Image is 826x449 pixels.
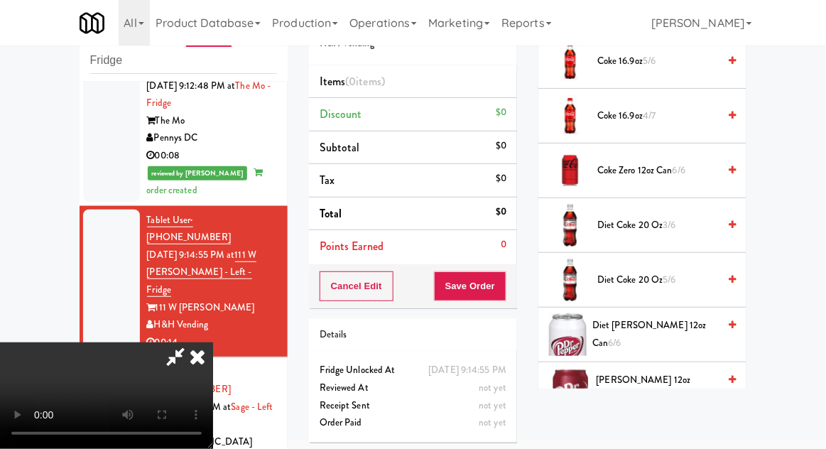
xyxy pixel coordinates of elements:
span: Points Earned [320,238,384,254]
div: Diet Coke 20 oz3/6 [592,217,736,234]
div: Pennys DC [147,129,277,147]
span: [DATE] 9:12:48 PM at [147,79,236,92]
span: Tax [320,172,335,188]
a: Tablet User· [PHONE_NUMBER] [147,213,231,245]
div: Coke 16.9oz5/6 [592,53,736,70]
span: 5/6 [663,273,676,286]
span: 5/6 [643,54,656,67]
span: Subtotal [320,139,360,156]
span: Diet Coke 20 oz [597,271,718,289]
div: 0 [501,236,506,254]
span: 3/6 [663,218,676,232]
li: Tablet User· [PHONE_NUMBER][DATE] 9:12:48 PM atThe Mo - FridgeThe MoPennys DC00:08reviewed by [PE... [80,36,288,205]
span: not yet [479,399,506,412]
span: 6/6 [609,336,621,350]
span: Diet Coke 20 oz [597,217,718,234]
div: $0 [496,170,506,188]
span: not yet [479,416,506,429]
div: H&H Vending [147,316,277,334]
span: Coke Zero 12oz can [597,162,718,180]
input: Search vision orders [90,48,277,74]
div: Fridge Unlocked At [320,362,506,379]
div: The Mo [147,112,277,130]
div: 111 W [PERSON_NAME] [147,299,277,317]
div: [DATE] 9:14:55 PM [428,362,506,379]
div: Coke 16.9oz4/7 [592,107,736,125]
span: 4/7 [643,109,656,122]
span: Total [320,205,342,222]
li: Tablet User· [PHONE_NUMBER][DATE] 9:14:55 PM at111 W [PERSON_NAME] - Left - Fridge111 W [PERSON_N... [80,206,288,358]
div: [PERSON_NAME] 12oz can6/6 [591,372,737,406]
div: $0 [496,137,506,155]
button: Cancel Edit [320,271,393,301]
div: Details [320,326,506,344]
span: 6/6 [673,163,685,177]
span: not yet [479,381,506,394]
span: [DATE] 9:14:55 PM at [147,248,235,261]
button: Save Order [434,271,506,301]
span: (0 ) [345,73,385,90]
ng-pluralize: items [357,73,382,90]
span: [PERSON_NAME] 12oz can [597,372,719,406]
a: 111 W [PERSON_NAME] - Left - Fridge [147,248,257,297]
div: 00:14 [147,334,277,352]
span: Discount [320,106,362,122]
img: Micromart [80,11,104,36]
div: 00:08 [147,147,277,165]
span: reviewed by [PERSON_NAME] [148,166,248,180]
span: Coke 16.9oz [597,53,718,70]
div: Reviewed At [320,379,506,397]
span: Diet [PERSON_NAME] 12oz can [592,317,718,352]
span: Coke 16.9oz [597,107,718,125]
div: Diet [PERSON_NAME] 12oz can6/6 [587,317,736,352]
div: $0 [496,104,506,121]
span: Items [320,73,385,90]
div: Order Paid [320,414,506,432]
h5: H&H Vending [320,38,506,49]
div: Receipt Sent [320,397,506,415]
div: $0 [496,203,506,221]
div: Coke Zero 12oz can6/6 [592,162,736,180]
div: Diet Coke 20 oz5/6 [592,271,736,289]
